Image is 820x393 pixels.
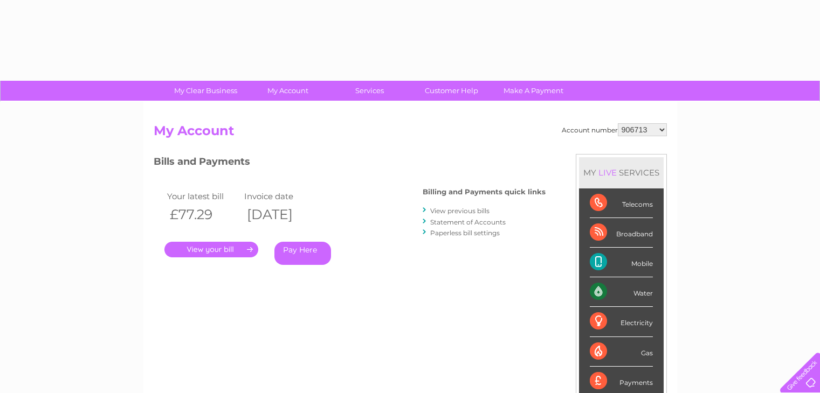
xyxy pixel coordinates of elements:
[590,337,653,367] div: Gas
[325,81,414,101] a: Services
[154,123,667,144] h2: My Account
[154,154,546,173] h3: Bills and Payments
[407,81,496,101] a: Customer Help
[430,218,506,226] a: Statement of Accounts
[590,188,653,218] div: Telecoms
[562,123,667,136] div: Account number
[596,167,619,178] div: LIVE
[590,218,653,248] div: Broadband
[161,81,250,101] a: My Clear Business
[590,277,653,307] div: Water
[430,229,500,237] a: Paperless bill settings
[489,81,578,101] a: Make A Payment
[274,242,331,265] a: Pay Here
[164,189,242,203] td: Your latest bill
[590,307,653,336] div: Electricity
[579,157,664,188] div: MY SERVICES
[430,207,490,215] a: View previous bills
[164,203,242,226] th: £77.29
[242,203,319,226] th: [DATE]
[423,188,546,196] h4: Billing and Payments quick links
[242,189,319,203] td: Invoice date
[590,248,653,277] div: Mobile
[164,242,258,257] a: .
[243,81,332,101] a: My Account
